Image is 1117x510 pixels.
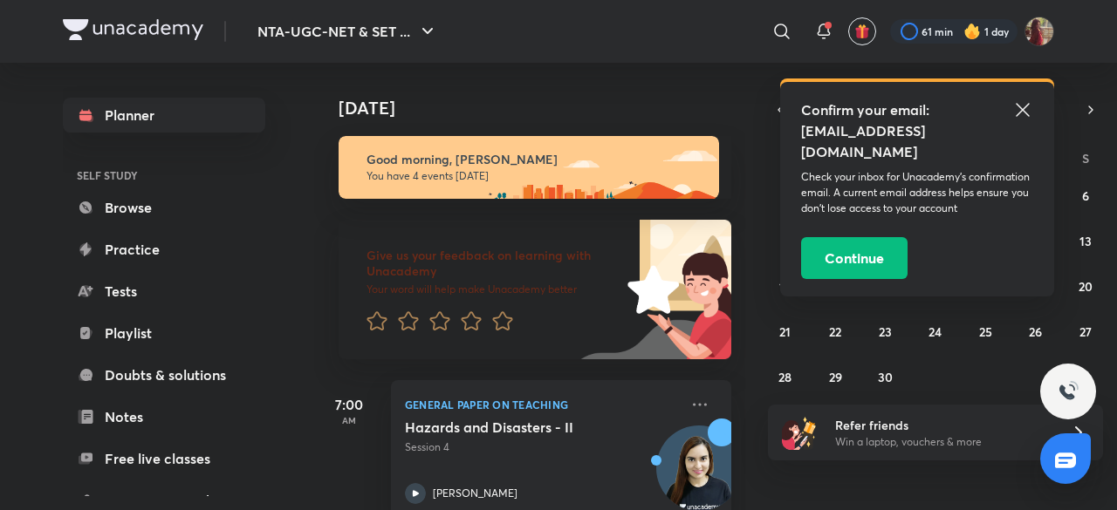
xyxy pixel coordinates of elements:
button: September 13, 2025 [1072,227,1100,255]
abbr: September 20, 2025 [1079,278,1093,295]
button: September 6, 2025 [1072,181,1100,209]
abbr: September 27, 2025 [1079,323,1092,340]
p: [PERSON_NAME] [433,486,517,501]
button: September 27, 2025 [1072,317,1100,345]
button: September 20, 2025 [1072,272,1100,300]
button: September 21, 2025 [771,317,799,345]
img: Company Logo [63,19,203,40]
h6: Give us your feedback on learning with Unacademy [367,248,621,279]
img: avatar [854,24,870,39]
a: Browse [63,190,265,225]
abbr: September 25, 2025 [979,323,992,340]
a: Tests [63,274,265,309]
a: Playlist [63,316,265,350]
button: September 26, 2025 [1022,317,1050,345]
a: Free live classes [63,441,265,476]
h5: Hazards and Disasters - II [405,418,622,436]
img: referral [782,415,817,450]
button: avatar [848,17,876,45]
a: Company Logo [63,19,203,44]
button: September 29, 2025 [821,363,849,391]
abbr: September 6, 2025 [1082,187,1089,204]
a: Planner [63,98,265,133]
abbr: September 14, 2025 [779,278,791,295]
img: ttu [1058,381,1079,402]
button: September 25, 2025 [971,317,999,345]
abbr: September 13, 2025 [1079,233,1092,249]
h4: [DATE] [339,98,749,119]
p: Your word will help make Unacademy better [367,282,621,296]
h5: [EMAIL_ADDRESS][DOMAIN_NAME] [801,120,1033,162]
abbr: September 23, 2025 [879,323,892,340]
img: Srishti Sharma [1024,17,1054,46]
button: Continue [801,237,908,279]
img: feedback_image [568,220,731,359]
a: Practice [63,232,265,267]
p: Win a laptop, vouchers & more [835,434,1050,450]
p: Check your inbox for Unacademy’s confirmation email. A current email address helps ensure you don... [801,169,1033,216]
abbr: September 21, 2025 [779,323,791,340]
abbr: September 30, 2025 [878,369,893,385]
h6: SELF STUDY [63,160,265,190]
abbr: September 28, 2025 [778,369,791,385]
p: General Paper on Teaching [405,394,679,415]
button: September 7, 2025 [771,227,799,255]
abbr: September 26, 2025 [1029,323,1042,340]
button: September 28, 2025 [771,363,799,391]
button: September 14, 2025 [771,272,799,300]
a: Doubts & solutions [63,357,265,392]
h5: Confirm your email: [801,99,1033,120]
h6: Good morning, [PERSON_NAME] [367,152,703,167]
h5: 7:00 [314,394,384,415]
abbr: September 22, 2025 [829,323,841,340]
button: September 22, 2025 [821,317,849,345]
abbr: Saturday [1082,150,1089,167]
abbr: September 29, 2025 [829,369,842,385]
button: September 24, 2025 [922,317,949,345]
h6: Refer friends [835,416,1050,434]
p: You have 4 events [DATE] [367,169,703,183]
a: Notes [63,399,265,434]
button: September 30, 2025 [872,363,900,391]
button: September 23, 2025 [872,317,900,345]
img: streak [963,23,981,40]
img: morning [339,136,719,199]
p: Session 4 [405,439,679,455]
p: AM [314,415,384,425]
abbr: September 24, 2025 [929,323,942,340]
button: NTA-UGC-NET & SET ... [247,14,449,49]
